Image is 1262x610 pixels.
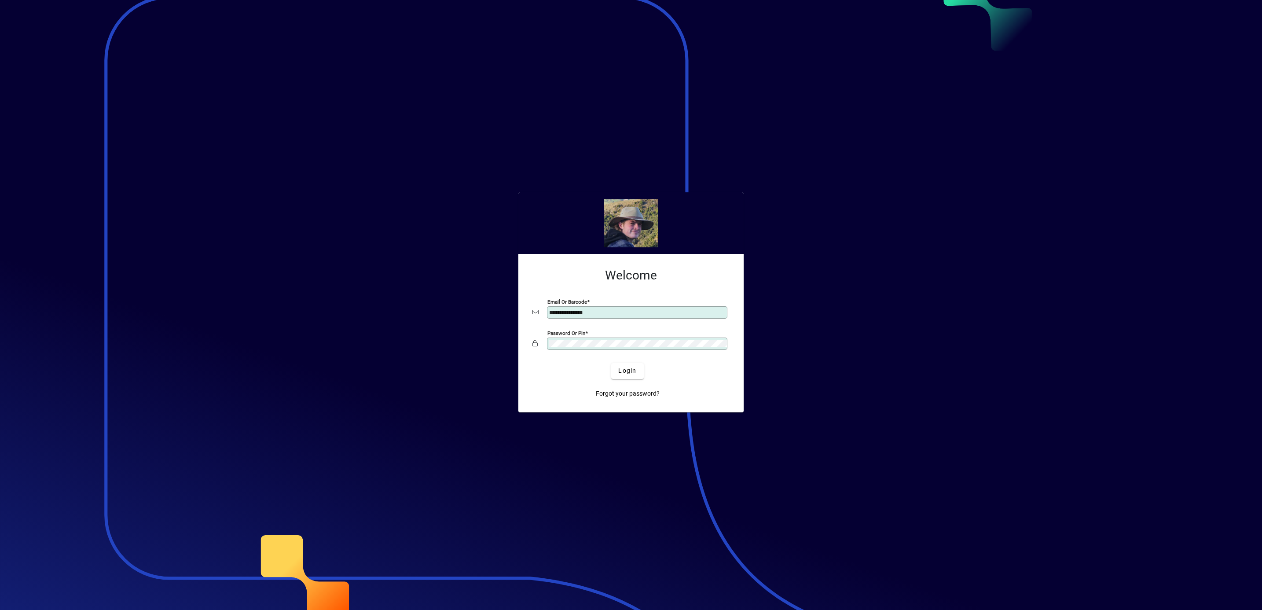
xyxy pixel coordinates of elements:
[596,389,660,398] span: Forgot your password?
[532,268,730,283] h2: Welcome
[547,330,585,336] mat-label: Password or Pin
[618,366,636,375] span: Login
[547,298,587,305] mat-label: Email or Barcode
[611,363,643,379] button: Login
[592,386,663,402] a: Forgot your password?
